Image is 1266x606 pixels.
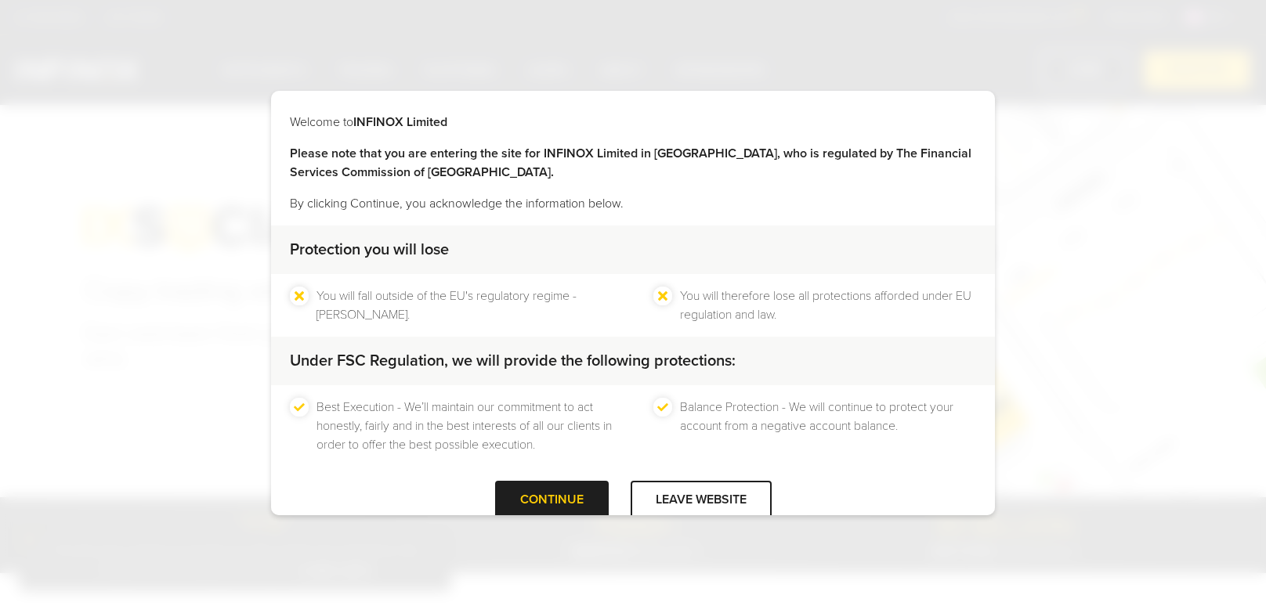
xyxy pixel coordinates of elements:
strong: Please note that you are entering the site for INFINOX Limited in [GEOGRAPHIC_DATA], who is regul... [290,146,971,180]
div: CONTINUE [495,481,609,519]
strong: Protection you will lose [290,240,449,259]
div: LEAVE WEBSITE [631,481,772,519]
li: Balance Protection - We will continue to protect your account from a negative account balance. [680,398,976,454]
strong: INFINOX Limited [353,114,447,130]
li: You will therefore lose all protections afforded under EU regulation and law. [680,287,976,324]
strong: Under FSC Regulation, we will provide the following protections: [290,352,736,370]
li: You will fall outside of the EU's regulatory regime - [PERSON_NAME]. [316,287,613,324]
p: Welcome to [290,113,976,132]
p: By clicking Continue, you acknowledge the information below. [290,194,976,213]
li: Best Execution - We’ll maintain our commitment to act honestly, fairly and in the best interests ... [316,398,613,454]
